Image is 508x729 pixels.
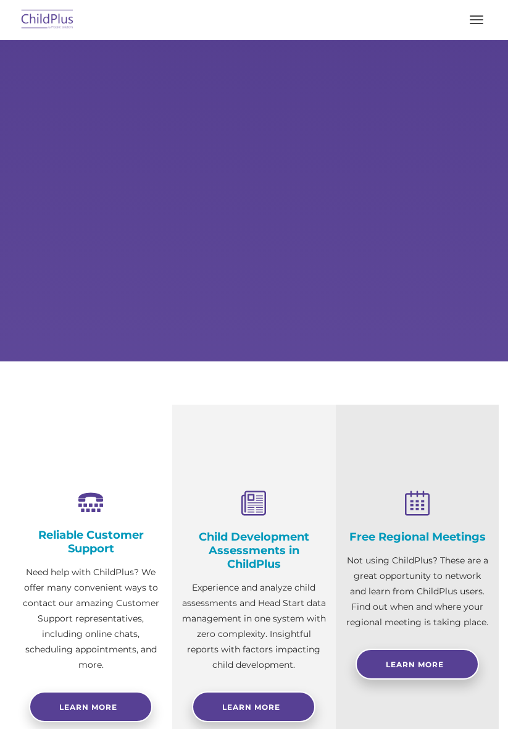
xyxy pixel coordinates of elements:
img: ChildPlus by Procare Solutions [19,6,77,35]
span: Learn More [222,702,280,712]
h4: Child Development Assessments in ChildPlus [181,530,326,571]
a: Learn More [356,649,479,680]
h4: Reliable Customer Support [19,528,163,555]
a: Learn more [29,691,152,722]
p: Need help with ChildPlus? We offer many convenient ways to contact our amazing Customer Support r... [19,565,163,673]
span: Learn More [386,660,444,669]
a: Learn More [192,691,315,722]
span: Learn more [59,702,117,712]
p: Experience and analyze child assessments and Head Start data management in one system with zero c... [181,580,326,673]
p: Not using ChildPlus? These are a great opportunity to network and learn from ChildPlus users. Fin... [345,553,489,630]
h4: Free Regional Meetings [345,530,489,544]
